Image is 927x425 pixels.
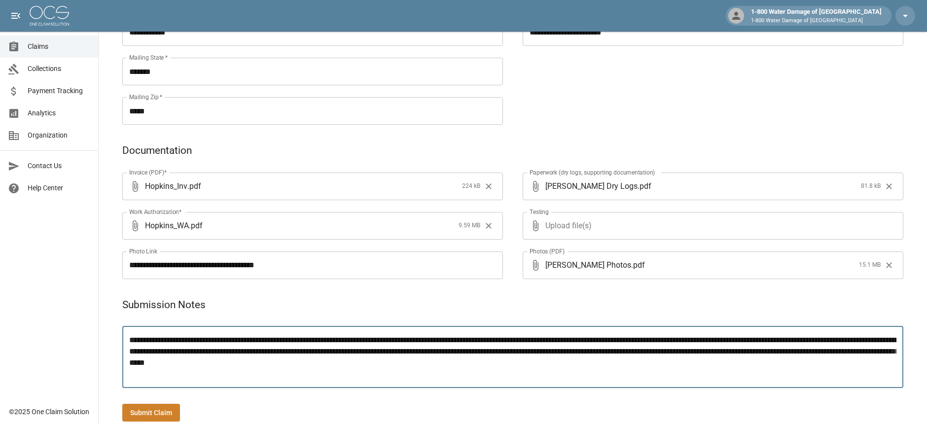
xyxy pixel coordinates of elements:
[882,258,896,273] button: Clear
[861,181,881,191] span: 81.8 kB
[530,247,565,255] label: Photos (PDF)
[28,108,90,118] span: Analytics
[859,260,881,270] span: 15.1 MB
[6,6,26,26] button: open drawer
[631,259,645,271] span: . pdf
[28,86,90,96] span: Payment Tracking
[545,180,638,192] span: [PERSON_NAME] Dry Logs
[129,168,167,177] label: Invoice (PDF)*
[28,183,90,193] span: Help Center
[462,181,480,191] span: 224 kB
[882,179,896,194] button: Clear
[129,53,168,62] label: Mailing State
[481,218,496,233] button: Clear
[751,17,882,25] p: 1-800 Water Damage of [GEOGRAPHIC_DATA]
[129,93,163,101] label: Mailing Zip
[459,221,480,231] span: 9.59 MB
[638,180,651,192] span: . pdf
[28,64,90,74] span: Collections
[28,130,90,141] span: Organization
[545,212,877,240] span: Upload file(s)
[129,208,182,216] label: Work Authorization*
[530,168,655,177] label: Paperwork (dry logs, supporting documentation)
[545,259,631,271] span: [PERSON_NAME] Photos
[145,180,187,192] span: Hopkins_Inv
[9,407,89,417] div: © 2025 One Claim Solution
[187,180,201,192] span: . pdf
[129,247,157,255] label: Photo Link
[122,404,180,422] button: Submit Claim
[30,6,69,26] img: ocs-logo-white-transparent.png
[28,41,90,52] span: Claims
[481,179,496,194] button: Clear
[189,220,203,231] span: . pdf
[530,208,549,216] label: Testing
[747,7,886,25] div: 1-800 Water Damage of [GEOGRAPHIC_DATA]
[28,161,90,171] span: Contact Us
[145,220,189,231] span: Hopkins_WA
